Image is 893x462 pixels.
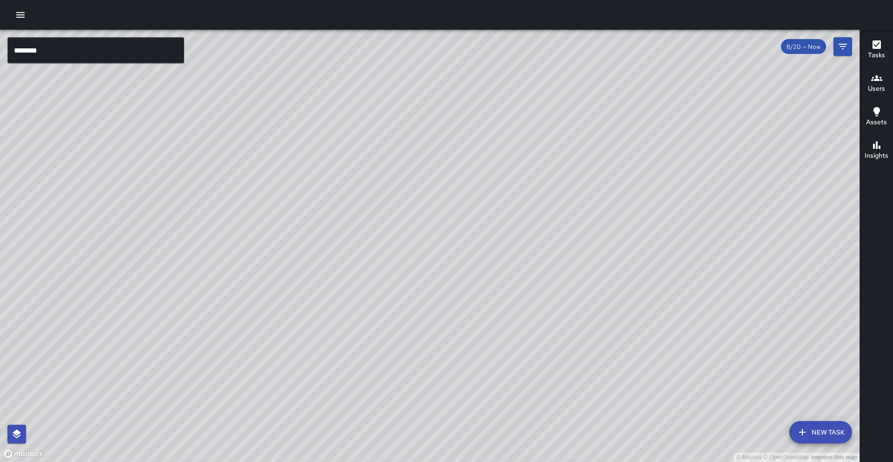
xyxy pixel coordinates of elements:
button: Tasks [860,33,893,67]
h6: Tasks [868,50,885,60]
h6: Users [868,84,885,94]
h6: Assets [866,117,887,127]
button: Filters [833,37,852,56]
span: 8/20 — Now [781,43,826,51]
button: Users [860,67,893,100]
h6: Insights [865,151,888,161]
button: Assets [860,100,893,134]
button: Insights [860,134,893,167]
button: New Task [789,421,852,443]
